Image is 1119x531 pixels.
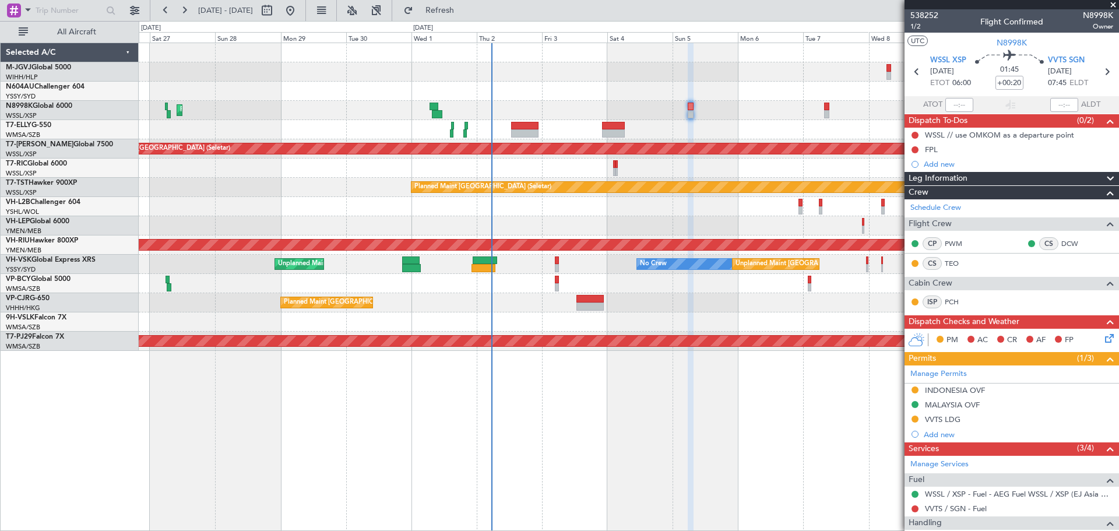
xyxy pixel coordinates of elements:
span: T7-[PERSON_NAME] [6,141,73,148]
span: 06:00 [952,78,971,89]
button: UTC [907,36,928,46]
span: 9H-VSLK [6,314,34,321]
span: ATOT [923,99,942,111]
a: VH-L2BChallenger 604 [6,199,80,206]
span: 01:45 [1000,64,1019,76]
span: Permits [909,352,936,365]
a: VVTS / SGN - Fuel [925,504,987,514]
span: (3/4) [1077,442,1094,454]
span: [DATE] - [DATE] [198,5,253,16]
a: Schedule Crew [910,202,961,214]
span: T7-TST [6,180,29,187]
span: Refresh [416,6,465,15]
div: Tue 7 [803,32,868,43]
div: Sat 27 [150,32,215,43]
div: Planned Maint [GEOGRAPHIC_DATA] ([GEOGRAPHIC_DATA] Intl) [180,101,375,119]
a: WMSA/SZB [6,342,40,351]
div: FPL [925,145,938,154]
span: ELDT [1069,78,1088,89]
a: VH-RIUHawker 800XP [6,237,78,244]
span: Flight Crew [909,217,952,231]
a: YMEN/MEB [6,227,41,235]
span: (1/3) [1077,352,1094,364]
span: [DATE] [930,66,954,78]
span: WSSL XSP [930,55,966,66]
div: Add new [924,159,1113,169]
div: No Crew [640,255,667,273]
a: YSSY/SYD [6,265,36,274]
a: PCH [945,297,971,307]
a: YSHL/WOL [6,208,39,216]
div: WSSL // use OMKOM as a departure point [925,130,1074,140]
span: All Aircraft [30,28,123,36]
span: AC [977,335,988,346]
span: N604AU [6,83,34,90]
span: FP [1065,335,1074,346]
span: T7-ELLY [6,122,31,129]
div: Mon 6 [738,32,803,43]
span: Fuel [909,473,924,487]
div: CP [923,237,942,250]
span: PM [946,335,958,346]
a: WMSA/SZB [6,323,40,332]
a: DCW [1061,238,1088,249]
div: CS [923,257,942,270]
div: [DATE] [413,23,433,33]
span: ALDT [1081,99,1100,111]
span: T7-PJ29 [6,333,32,340]
button: All Aircraft [13,23,126,41]
span: Handling [909,516,942,530]
div: Wed 8 [869,32,934,43]
div: Sun 28 [215,32,280,43]
div: Sat 4 [607,32,673,43]
span: VP-BCY [6,276,31,283]
a: YMEN/MEB [6,246,41,255]
span: Owner [1083,22,1113,31]
a: WSSL/XSP [6,111,37,120]
span: 07:45 [1048,78,1067,89]
a: VP-CJRG-650 [6,295,50,302]
div: Unplanned Maint Sydney ([PERSON_NAME] Intl) [278,255,421,273]
span: (0/2) [1077,114,1094,126]
span: 1/2 [910,22,938,31]
div: [DATE] [141,23,161,33]
span: ETOT [930,78,949,89]
div: Wed 1 [411,32,477,43]
span: VP-CJR [6,295,30,302]
button: Refresh [398,1,468,20]
div: Fri 3 [542,32,607,43]
a: WSSL/XSP [6,169,37,178]
div: Planned Maint [GEOGRAPHIC_DATA] ([GEOGRAPHIC_DATA] Intl) [284,294,478,311]
a: VP-BCYGlobal 5000 [6,276,71,283]
span: N8998K [997,37,1027,49]
span: [DATE] [1048,66,1072,78]
div: Add new [924,430,1113,439]
div: MALAYSIA OVF [925,400,980,410]
span: T7-RIC [6,160,27,167]
span: VVTS SGN [1048,55,1085,66]
a: WSSL/XSP [6,188,37,197]
div: Thu 2 [477,32,542,43]
span: Dispatch Checks and Weather [909,315,1019,329]
span: N8998K [6,103,33,110]
span: Dispatch To-Dos [909,114,967,128]
span: AF [1036,335,1046,346]
a: WSSL / XSP - Fuel - AEG Fuel WSSL / XSP (EJ Asia Only) [925,489,1113,499]
span: N8998K [1083,9,1113,22]
span: Leg Information [909,172,967,185]
a: WSSL/XSP [6,150,37,159]
div: ISP [923,296,942,308]
a: N604AUChallenger 604 [6,83,85,90]
input: Trip Number [36,2,103,19]
span: 538252 [910,9,938,22]
span: VH-LEP [6,218,30,225]
div: INDONESIA OVF [925,385,985,395]
a: PWM [945,238,971,249]
a: T7-PJ29Falcon 7X [6,333,64,340]
a: T7-TSTHawker 900XP [6,180,77,187]
a: 9H-VSLKFalcon 7X [6,314,66,321]
div: CS [1039,237,1058,250]
a: WMSA/SZB [6,131,40,139]
a: T7-ELLYG-550 [6,122,51,129]
span: Services [909,442,939,456]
